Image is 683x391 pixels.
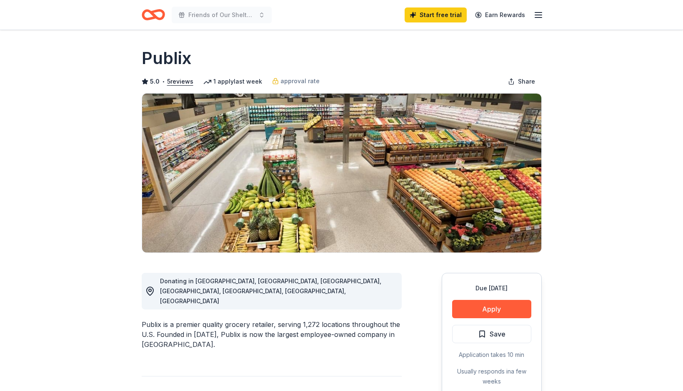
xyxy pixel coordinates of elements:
h1: Publix [142,47,191,70]
button: Apply [452,300,531,318]
a: Earn Rewards [470,7,530,22]
span: Save [490,329,505,339]
img: Image for Publix [142,94,541,252]
span: Donating in [GEOGRAPHIC_DATA], [GEOGRAPHIC_DATA], [GEOGRAPHIC_DATA], [GEOGRAPHIC_DATA], [GEOGRAPH... [160,277,381,304]
div: Application takes 10 min [452,350,531,360]
button: Friends of Our Shelter Dogs Poker Run [172,7,272,23]
div: Publix is a premier quality grocery retailer, serving 1,272 locations throughout the U.S. Founded... [142,319,402,349]
a: Home [142,5,165,25]
div: Due [DATE] [452,283,531,293]
button: Share [501,73,542,90]
a: approval rate [272,76,320,86]
a: Start free trial [405,7,467,22]
div: 1 apply last week [203,77,262,87]
span: Share [518,77,535,87]
span: 5.0 [150,77,160,87]
span: approval rate [280,76,320,86]
span: Friends of Our Shelter Dogs Poker Run [188,10,255,20]
button: 5reviews [167,77,193,87]
span: • [162,78,165,85]
div: Usually responds in a few weeks [452,366,531,386]
button: Save [452,325,531,343]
